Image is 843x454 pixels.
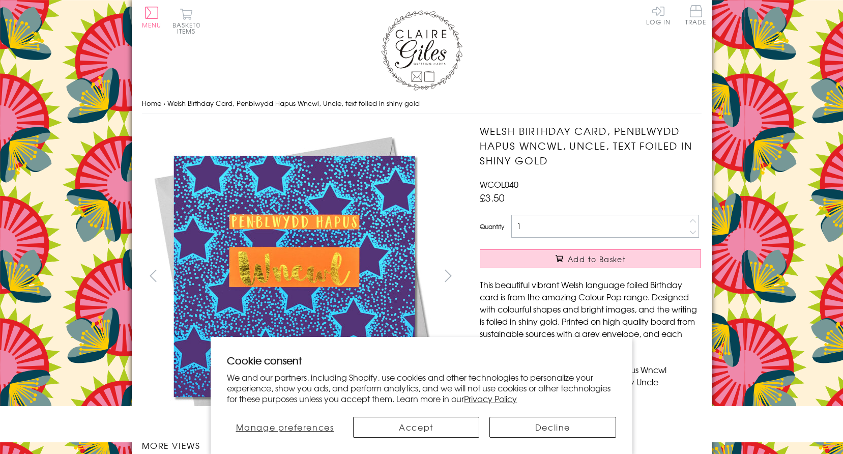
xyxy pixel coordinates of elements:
[236,421,334,433] span: Manage preferences
[646,5,671,25] a: Log In
[142,93,702,114] nav: breadcrumbs
[568,254,626,264] span: Add to Basket
[163,98,165,108] span: ›
[480,249,701,268] button: Add to Basket
[227,353,616,367] h2: Cookie consent
[142,439,460,451] h3: More views
[437,264,459,287] button: next
[172,8,200,34] button: Basket0 items
[227,417,342,438] button: Manage preferences
[142,20,162,30] span: Menu
[142,7,162,28] button: Menu
[353,417,480,438] button: Accept
[480,124,701,167] h1: Welsh Birthday Card, Penblwydd Hapus Wncwl, Uncle, text foiled in shiny gold
[480,278,701,352] p: This beautiful vibrant Welsh language foiled Birthday card is from the amazing Colour Pop range. ...
[459,124,765,429] img: Welsh Birthday Card, Penblwydd Hapus Wncwl, Uncle, text foiled in shiny gold
[685,5,707,25] span: Trade
[381,10,462,91] img: Claire Giles Greetings Cards
[480,178,518,190] span: WCOL040
[480,190,505,205] span: £3.50
[480,222,504,231] label: Quantity
[489,417,616,438] button: Decline
[142,264,165,287] button: prev
[685,5,707,27] a: Trade
[464,392,517,405] a: Privacy Policy
[142,98,161,108] a: Home
[227,372,616,404] p: We and our partners, including Shopify, use cookies and other technologies to personalize your ex...
[177,20,200,36] span: 0 items
[167,98,420,108] span: Welsh Birthday Card, Penblwydd Hapus Wncwl, Uncle, text foiled in shiny gold
[141,124,447,429] img: Welsh Birthday Card, Penblwydd Hapus Wncwl, Uncle, text foiled in shiny gold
